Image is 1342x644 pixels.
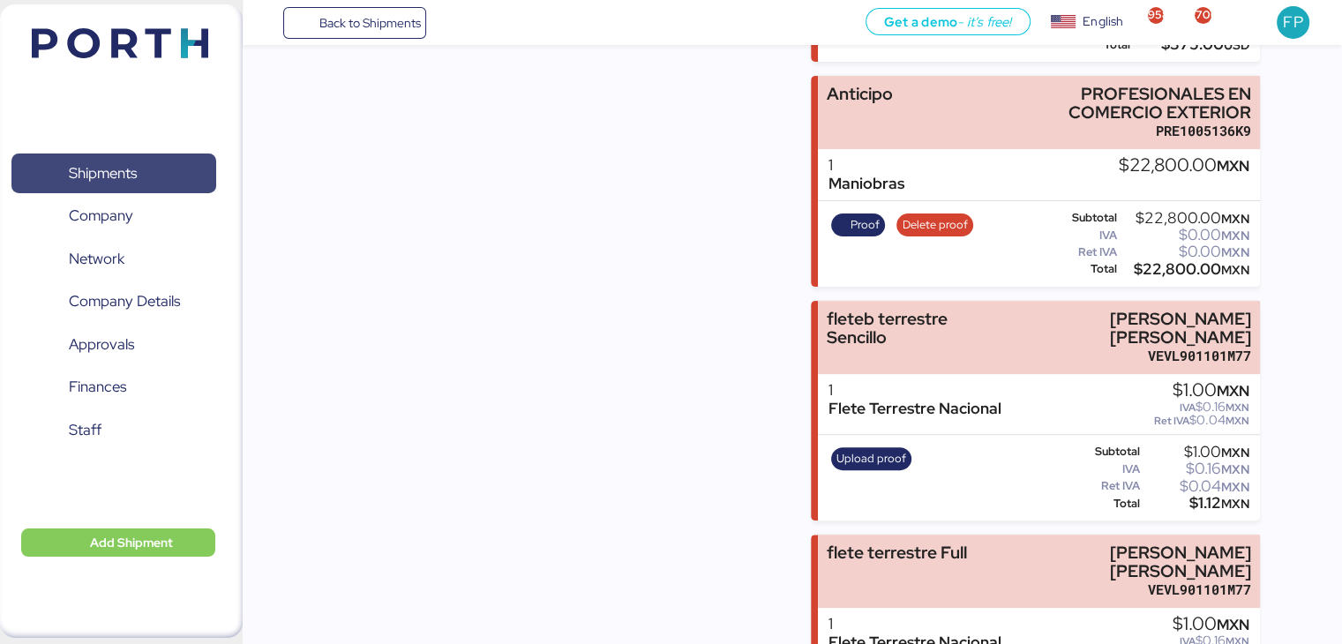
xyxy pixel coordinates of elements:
[828,175,904,193] div: Maniobras
[1059,229,1117,242] div: IVA
[1221,228,1249,243] span: MXN
[827,85,893,103] div: Anticipo
[11,367,216,408] a: Finances
[828,381,1001,400] div: 1
[1119,156,1249,176] div: $22,800.00
[1221,445,1249,461] span: MXN
[21,528,215,557] button: Add Shipment
[831,447,912,470] button: Upload proof
[1221,262,1249,278] span: MXN
[1180,401,1196,415] span: IVA
[1143,462,1249,476] div: $0.16
[1217,381,1249,401] span: MXN
[903,215,968,235] span: Delete proof
[69,332,134,357] span: Approvals
[828,615,1001,633] div: 1
[1143,480,1249,493] div: $0.04
[1154,414,1249,427] div: $0.04
[11,325,216,365] a: Approvals
[1154,381,1249,401] div: $1.00
[1217,156,1249,176] span: MXN
[283,7,427,39] a: Back to Shipments
[896,213,973,236] button: Delete proof
[1221,461,1249,477] span: MXN
[1221,244,1249,260] span: MXN
[11,239,216,280] a: Network
[1059,263,1117,275] div: Total
[996,122,1251,140] div: PRE1005136K9
[69,374,126,400] span: Finances
[1083,12,1123,31] div: English
[828,156,904,175] div: 1
[1221,211,1249,227] span: MXN
[1226,414,1249,428] span: MXN
[69,288,180,314] span: Company Details
[827,543,967,562] div: flete terrestre Full
[11,410,216,451] a: Staff
[253,8,283,38] button: Menu
[851,215,880,235] span: Proof
[1059,212,1117,224] div: Subtotal
[1217,615,1249,634] span: MXN
[996,85,1251,122] div: PROFESIONALES EN COMERCIO EXTERIOR
[1154,401,1249,414] div: $0.16
[1059,446,1140,458] div: Subtotal
[827,310,990,347] div: fleteb terrestre Sencillo
[69,417,101,443] span: Staff
[90,532,173,553] span: Add Shipment
[996,543,1251,580] div: [PERSON_NAME] [PERSON_NAME]
[1226,401,1249,415] span: MXN
[1059,463,1140,476] div: IVA
[1221,479,1249,495] span: MXN
[319,12,420,34] span: Back to Shipments
[998,347,1251,365] div: VEVL901101M77
[11,154,216,194] a: Shipments
[1059,480,1140,492] div: Ret IVA
[1283,11,1302,34] span: FP
[831,213,886,236] button: Proof
[828,400,1001,418] div: Flete Terrestre Nacional
[1154,615,1249,634] div: $1.00
[69,161,137,186] span: Shipments
[1059,498,1140,510] div: Total
[1121,263,1249,276] div: $22,800.00
[69,203,133,228] span: Company
[1143,497,1249,510] div: $1.12
[1154,414,1189,428] span: Ret IVA
[1134,38,1249,51] div: $375.00
[11,281,216,322] a: Company Details
[1121,212,1249,225] div: $22,800.00
[836,449,906,468] span: Upload proof
[69,246,124,272] span: Network
[996,580,1251,599] div: VEVL901101M77
[998,310,1251,347] div: [PERSON_NAME] [PERSON_NAME]
[1143,446,1249,459] div: $1.00
[1221,496,1249,512] span: MXN
[11,196,216,236] a: Company
[1121,228,1249,242] div: $0.00
[1121,245,1249,258] div: $0.00
[1059,246,1117,258] div: Ret IVA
